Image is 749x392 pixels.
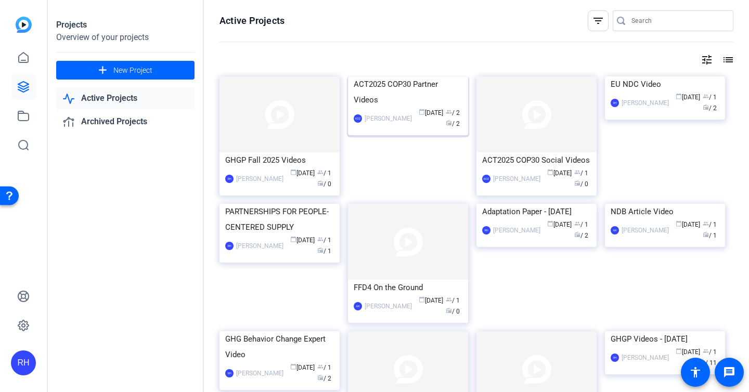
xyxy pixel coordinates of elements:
[225,242,234,250] div: RH
[482,175,490,183] div: KDZ
[493,174,540,184] div: [PERSON_NAME]
[419,109,425,115] span: calendar_today
[547,221,572,228] span: [DATE]
[676,220,682,227] span: calendar_today
[723,366,735,378] mat-icon: message
[354,76,462,108] div: ACT2025 COP30 Partner Videos
[56,19,195,31] div: Projects
[225,175,234,183] div: RH
[365,113,412,124] div: [PERSON_NAME]
[631,15,725,27] input: Search
[113,65,152,76] span: New Project
[225,331,334,362] div: GHG Behavior Change Expert Video
[354,280,462,295] div: FFD4 On the Ground
[446,297,460,304] span: / 1
[225,369,234,377] div: RH
[317,236,324,242] span: group
[611,354,619,362] div: RH
[622,352,669,363] div: [PERSON_NAME]
[419,109,443,116] span: [DATE]
[703,93,709,99] span: group
[365,301,412,311] div: [PERSON_NAME]
[574,232,588,239] span: / 2
[446,109,460,116] span: / 2
[317,180,324,186] span: radio
[676,93,682,99] span: calendar_today
[290,169,296,175] span: calendar_today
[574,221,588,228] span: / 1
[703,348,709,354] span: group
[317,237,331,244] span: / 1
[56,111,195,133] a: Archived Projects
[611,331,719,347] div: GHGP Videos - [DATE]
[622,225,669,236] div: [PERSON_NAME]
[592,15,604,27] mat-icon: filter_list
[354,114,362,123] div: KDZ
[317,169,331,177] span: / 1
[574,180,588,188] span: / 0
[317,247,324,253] span: radio
[703,231,709,238] span: radio
[721,54,733,66] mat-icon: list
[446,308,460,315] span: / 0
[703,94,717,101] span: / 1
[56,88,195,109] a: Active Projects
[317,169,324,175] span: group
[547,169,553,175] span: calendar_today
[236,368,283,378] div: [PERSON_NAME]
[703,232,717,239] span: / 1
[446,120,460,127] span: / 2
[611,204,719,219] div: NDB Article Video
[574,180,580,186] span: radio
[236,241,283,251] div: [PERSON_NAME]
[219,15,285,27] h1: Active Projects
[574,169,580,175] span: group
[290,169,315,177] span: [DATE]
[611,99,619,107] div: RH
[482,226,490,234] div: RH
[446,296,452,303] span: group
[482,204,591,219] div: Adaptation Paper - [DATE]
[482,152,591,168] div: ACT2025 COP30 Social Videos
[317,364,331,371] span: / 1
[703,104,709,110] span: radio
[689,366,702,378] mat-icon: accessibility
[290,237,315,244] span: [DATE]
[622,98,669,108] div: [PERSON_NAME]
[290,236,296,242] span: calendar_today
[676,348,700,356] span: [DATE]
[611,76,719,92] div: EU NDC Video
[317,247,331,255] span: / 1
[703,104,717,112] span: / 2
[493,225,540,236] div: [PERSON_NAME]
[574,169,588,177] span: / 1
[676,221,700,228] span: [DATE]
[236,174,283,184] div: [PERSON_NAME]
[317,180,331,188] span: / 0
[446,109,452,115] span: group
[446,120,452,126] span: radio
[574,220,580,227] span: group
[290,364,315,371] span: [DATE]
[676,348,682,354] span: calendar_today
[574,231,580,238] span: radio
[56,31,195,44] div: Overview of your projects
[703,348,717,356] span: / 1
[225,152,334,168] div: GHGP Fall 2025 Videos
[16,17,32,33] img: blue-gradient.svg
[547,169,572,177] span: [DATE]
[56,61,195,80] button: New Project
[701,54,713,66] mat-icon: tune
[703,221,717,228] span: / 1
[11,350,36,375] div: RH
[419,297,443,304] span: [DATE]
[419,296,425,303] span: calendar_today
[225,204,334,235] div: PARTNERSHIPS FOR PEOPLE-CENTERED SUPPLY
[446,307,452,313] span: radio
[703,220,709,227] span: group
[676,94,700,101] span: [DATE]
[317,363,324,370] span: group
[611,226,619,234] div: AH
[290,363,296,370] span: calendar_today
[354,302,362,310] div: AH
